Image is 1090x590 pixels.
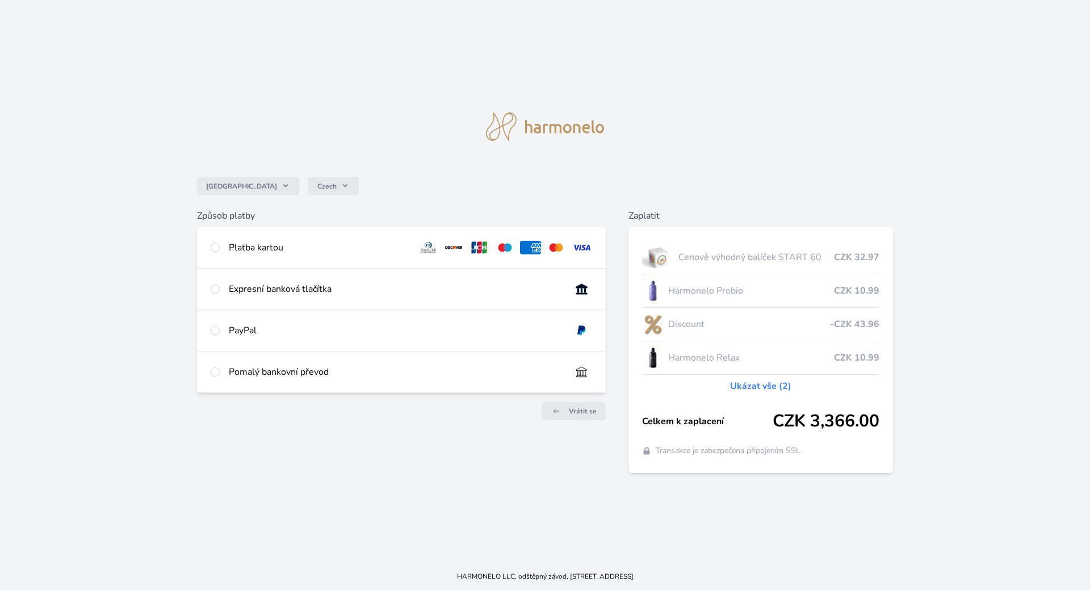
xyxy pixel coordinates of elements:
[656,445,800,457] span: Transakce je zabezpečena připojením SSL
[542,402,606,420] a: Vrátit se
[443,241,464,254] img: discover.svg
[642,277,664,305] img: CLEAN_PROBIO_se_stinem_x-lo.jpg
[668,284,835,298] span: Harmonelo Probio
[546,241,567,254] img: mc.svg
[668,351,835,365] span: Harmonelo Relax
[469,241,490,254] img: jcb.svg
[628,209,894,223] h6: Zaplatit
[834,250,879,264] span: CZK 32.97
[642,310,664,338] img: discount-lo.png
[569,407,597,416] span: Vrátit se
[642,344,664,372] img: CLEAN_RELAX_se_stinem_x-lo.jpg
[229,282,562,296] div: Expresní banková tlačítka
[668,317,831,331] span: Discount
[571,282,592,296] img: onlineBanking_CZ.svg
[520,241,541,254] img: amex.svg
[830,317,879,331] span: -CZK 43.96
[834,351,879,365] span: CZK 10.99
[642,243,674,271] img: start.jpg
[229,365,562,379] div: Pomalý bankovní převod
[773,411,879,432] span: CZK 3,366.00
[229,324,562,337] div: PayPal
[229,241,409,254] div: Platba kartou
[571,324,592,337] img: paypal.svg
[494,241,515,254] img: maestro.svg
[571,365,592,379] img: bankTransfer_IBAN.svg
[834,284,879,298] span: CZK 10.99
[642,415,773,428] span: Celkem k zaplacení
[678,250,834,264] span: Cenově výhodný balíček START 60
[571,241,592,254] img: visa.svg
[308,177,359,195] button: Czech
[197,209,606,223] h6: Způsob platby
[197,177,299,195] button: [GEOGRAPHIC_DATA]
[206,182,277,191] span: [GEOGRAPHIC_DATA]
[418,241,439,254] img: diners.svg
[317,182,337,191] span: Czech
[730,379,791,393] a: Ukázat vše (2)
[486,112,604,141] img: logo.svg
